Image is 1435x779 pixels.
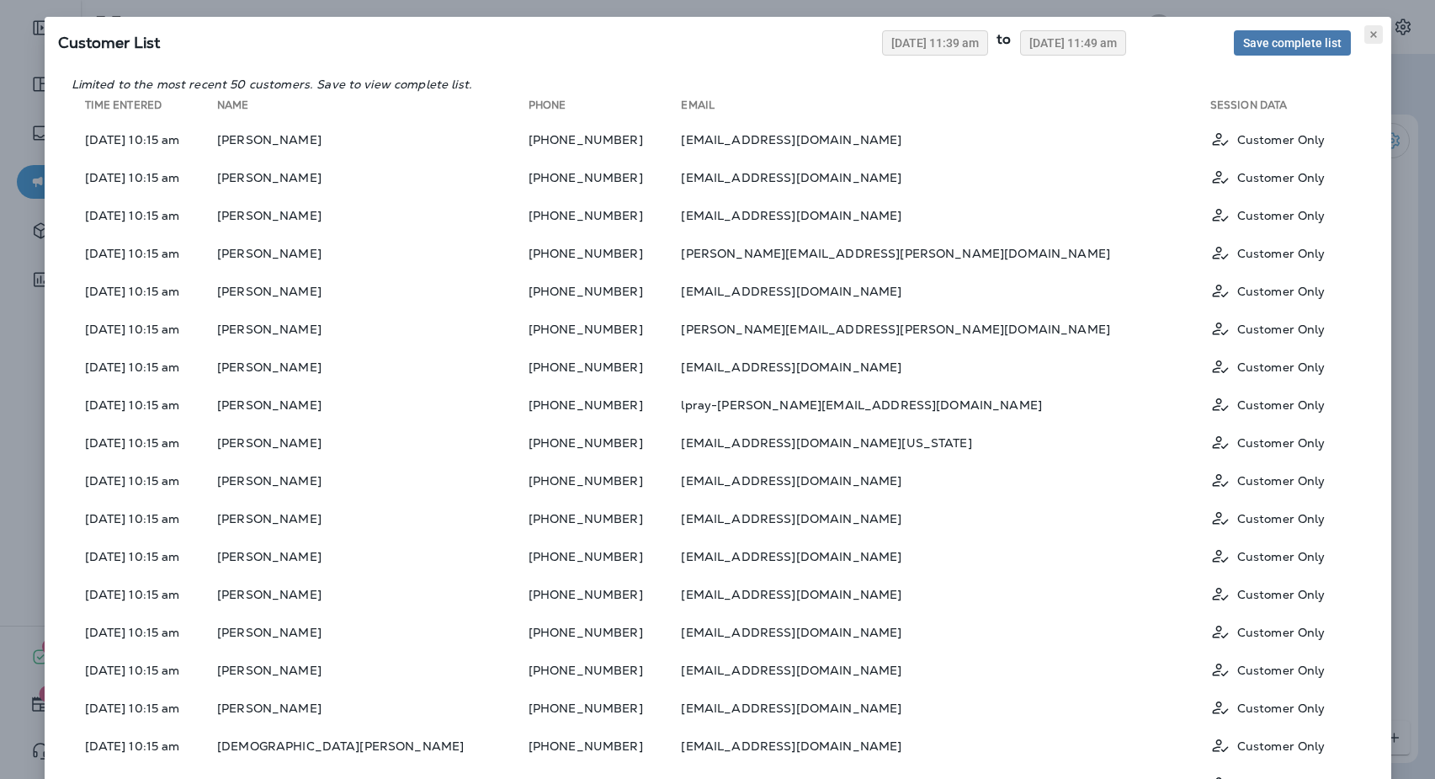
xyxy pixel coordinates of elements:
td: [PERSON_NAME][EMAIL_ADDRESS][PERSON_NAME][DOMAIN_NAME] [681,312,1209,346]
td: [EMAIL_ADDRESS][DOMAIN_NAME] [681,539,1209,574]
p: Customer Only [1237,247,1326,260]
p: Customer Only [1237,323,1326,336]
div: Customer Only [1210,167,1351,188]
td: [PERSON_NAME] [217,198,529,232]
td: [DATE] 10:15 am [72,312,217,346]
button: [DATE] 11:49 am [1020,30,1126,56]
p: Customer Only [1237,550,1326,563]
td: [PERSON_NAME] [217,236,529,270]
p: Customer Only [1237,739,1326,753]
td: [PHONE_NUMBER] [529,539,682,574]
td: [DATE] 10:15 am [72,615,217,649]
div: Customer Only [1210,129,1351,150]
td: [PERSON_NAME] [217,387,529,422]
th: Name [217,99,529,119]
td: [PHONE_NUMBER] [529,463,682,498]
td: [EMAIL_ADDRESS][DOMAIN_NAME] [681,122,1209,157]
td: [DATE] 10:15 am [72,728,217,763]
td: [DATE] 10:15 am [72,577,217,611]
td: [EMAIL_ADDRESS][DOMAIN_NAME] [681,728,1209,763]
td: [PHONE_NUMBER] [529,615,682,649]
td: [PERSON_NAME] [217,577,529,611]
td: [DATE] 10:15 am [72,274,217,308]
td: [EMAIL_ADDRESS][DOMAIN_NAME] [681,274,1209,308]
div: Customer Only [1210,394,1351,415]
th: Session Data [1210,99,1364,119]
td: [PERSON_NAME] [217,501,529,536]
td: [PHONE_NUMBER] [529,312,682,346]
td: [DATE] 10:15 am [72,425,217,460]
div: Customer Only [1210,470,1351,491]
td: [EMAIL_ADDRESS][DOMAIN_NAME] [681,501,1209,536]
td: [EMAIL_ADDRESS][DOMAIN_NAME] [681,463,1209,498]
td: [PHONE_NUMBER] [529,501,682,536]
p: Customer Only [1237,474,1326,488]
p: Customer Only [1237,588,1326,601]
td: [PERSON_NAME] [217,160,529,195]
div: Customer Only [1210,508,1351,529]
p: Customer Only [1237,436,1326,450]
td: [DATE] 10:15 am [72,387,217,422]
p: Customer Only [1237,512,1326,526]
td: [DATE] 10:15 am [72,198,217,232]
td: [PHONE_NUMBER] [529,349,682,384]
p: Customer Only [1237,285,1326,298]
td: [EMAIL_ADDRESS][DOMAIN_NAME][US_STATE] [681,425,1209,460]
th: Phone [529,99,682,119]
p: Customer Only [1237,171,1326,184]
td: [EMAIL_ADDRESS][DOMAIN_NAME] [681,615,1209,649]
td: [EMAIL_ADDRESS][DOMAIN_NAME] [681,349,1209,384]
td: [PERSON_NAME] [217,349,529,384]
td: [DATE] 10:15 am [72,691,217,725]
th: Time Entered [72,99,217,119]
div: Customer Only [1210,659,1351,680]
td: [DATE] 10:15 am [72,463,217,498]
button: [DATE] 11:39 am [882,30,988,56]
td: [PERSON_NAME] [217,425,529,460]
span: SQL [58,33,161,52]
td: [PERSON_NAME] [217,615,529,649]
p: Customer Only [1237,702,1326,715]
td: lpray-[PERSON_NAME][EMAIL_ADDRESS][DOMAIN_NAME] [681,387,1209,422]
th: Email [681,99,1209,119]
td: [PHONE_NUMBER] [529,160,682,195]
div: Customer Only [1210,546,1351,567]
td: [PHONE_NUMBER] [529,691,682,725]
span: [DATE] 11:49 am [1029,37,1117,49]
td: [PHONE_NUMBER] [529,274,682,308]
td: [PERSON_NAME][EMAIL_ADDRESS][PERSON_NAME][DOMAIN_NAME] [681,236,1209,270]
td: [PERSON_NAME] [217,274,529,308]
em: Limited to the most recent 50 customers. Save to view complete list. [72,77,473,92]
button: Save complete list [1234,30,1351,56]
td: [DATE] 10:15 am [72,122,217,157]
div: Customer Only [1210,205,1351,226]
span: Save complete list [1243,37,1342,49]
td: [PHONE_NUMBER] [529,653,682,687]
td: [PHONE_NUMBER] [529,236,682,270]
td: [PERSON_NAME] [217,691,529,725]
p: Customer Only [1237,626,1326,639]
td: [DEMOGRAPHIC_DATA][PERSON_NAME] [217,728,529,763]
div: to [988,30,1019,56]
td: [DATE] 10:15 am [72,539,217,574]
td: [EMAIL_ADDRESS][DOMAIN_NAME] [681,160,1209,195]
td: [DATE] 10:15 am [72,160,217,195]
td: [DATE] 10:15 am [72,501,217,536]
div: Customer Only [1210,280,1351,301]
td: [PERSON_NAME] [217,312,529,346]
td: [PHONE_NUMBER] [529,198,682,232]
p: Customer Only [1237,209,1326,222]
div: Customer Only [1210,622,1351,643]
td: [PHONE_NUMBER] [529,425,682,460]
td: [PHONE_NUMBER] [529,728,682,763]
div: Customer Only [1210,432,1351,453]
td: [PERSON_NAME] [217,122,529,157]
div: Customer Only [1210,697,1351,718]
div: Customer Only [1210,318,1351,339]
td: [PHONE_NUMBER] [529,122,682,157]
td: [DATE] 10:15 am [72,349,217,384]
div: Customer Only [1210,356,1351,377]
td: [PERSON_NAME] [217,463,529,498]
td: [PHONE_NUMBER] [529,387,682,422]
div: Customer Only [1210,243,1351,264]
